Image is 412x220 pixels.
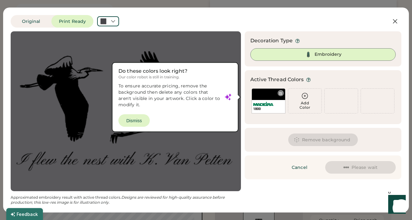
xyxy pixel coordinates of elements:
img: Madeira%20Logo.svg [253,102,274,106]
div: Approximated embroidery result with active thread colors. [11,195,241,205]
div: Decoration Type [250,37,293,45]
img: Thread%20Selected.svg [305,51,312,58]
button: Please wait [325,161,396,174]
iframe: Front Chat [382,192,409,219]
button: Cancel [278,161,321,174]
button: Print Ready [51,15,93,28]
div: Add Color [288,101,321,110]
div: Embroidery [315,51,342,58]
button: Remove background [288,134,358,146]
div: Active Thread Colors [250,76,304,83]
div: 1800 [253,107,284,111]
em: Designs are reviewed for high-quality assurance before production; this low-res image is for illu... [11,195,226,205]
button: Original [11,15,51,28]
